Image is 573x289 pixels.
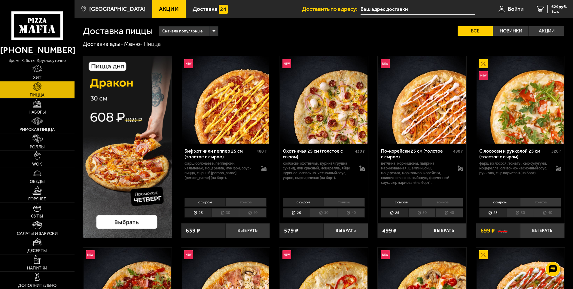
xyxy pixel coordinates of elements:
[193,6,218,12] span: Доставка
[381,198,422,206] li: с сыром
[283,198,324,206] li: с сыром
[29,110,46,114] span: Наборы
[498,228,507,234] s: 799 ₽
[302,6,361,12] span: Доставить по адресу:
[378,56,466,144] img: По-корейски 25 см (толстое с сыром)
[184,250,193,259] img: Новинка
[282,59,291,68] img: Новинка
[27,266,47,270] span: Напитки
[337,208,365,218] li: 40
[480,228,495,234] span: 699 ₽
[479,250,488,259] img: Акционный
[89,6,145,12] span: [GEOGRAPHIC_DATA]
[162,26,203,37] span: Сначала популярные
[381,148,452,160] div: По-корейски 25 см (толстое с сыром)
[225,198,267,206] li: тонкое
[32,162,42,166] span: WOK
[186,228,200,234] span: 639 ₽
[283,208,310,218] li: 25
[361,4,475,15] input: Ваш адрес доставки
[225,223,270,238] button: Выбрать
[479,208,507,218] li: 25
[422,223,466,238] button: Выбрать
[477,56,564,144] img: С лососем и рукколой 25 см (толстое с сыром)
[493,26,529,36] label: Новинки
[408,208,436,218] li: 30
[458,26,493,36] label: Все
[30,180,45,184] span: Обеды
[381,59,390,68] img: Новинка
[381,250,390,259] img: Новинка
[280,56,367,144] img: Охотничья 25 см (толстое с сыром)
[20,128,55,132] span: Римская пицца
[28,197,46,201] span: Горячее
[534,208,561,218] li: 40
[382,228,397,234] span: 499 ₽
[33,76,41,80] span: Хит
[30,145,45,149] span: Роллы
[257,149,267,154] span: 480 г
[31,214,43,218] span: Супы
[551,10,567,13] span: 1 шт.
[282,250,291,259] img: Новинка
[182,56,269,144] img: Биф хот чили пеппер 25 см (толстое с сыром)
[381,208,408,218] li: 25
[529,26,564,36] label: Акции
[508,6,524,12] span: Войти
[520,198,561,206] li: тонкое
[520,223,565,238] button: Выбрать
[551,5,567,9] span: 629 руб.
[283,148,353,160] div: Охотничья 25 см (толстое с сыром)
[378,56,466,144] a: НовинкаПо-корейски 25 см (толстое с сыром)
[310,208,337,218] li: 30
[479,71,488,80] img: Новинка
[551,149,561,154] span: 520 г
[324,198,365,206] li: тонкое
[219,5,228,14] img: 15daf4d41897b9f0e9f617042186c801.svg
[159,6,179,12] span: Акции
[479,59,488,68] img: Акционный
[30,93,44,97] span: Пицца
[324,223,368,238] button: Выбрать
[422,198,463,206] li: тонкое
[184,198,225,206] li: с сыром
[83,26,153,36] h1: Доставка пиццы
[381,161,452,185] p: ветчина, корнишоны, паприка маринованная, шампиньоны, моцарелла, морковь по-корейски, сливочно-че...
[17,232,58,236] span: Салаты и закуски
[479,148,550,160] div: С лососем и рукколой 25 см (толстое с сыром)
[144,40,161,48] div: Пицца
[479,198,520,206] li: с сыром
[18,284,56,288] span: Дополнительно
[86,250,95,259] img: Новинка
[124,40,143,47] a: Меню-
[184,59,193,68] img: Новинка
[355,149,365,154] span: 430 г
[27,249,47,253] span: Десерты
[212,208,239,218] li: 30
[181,56,270,144] a: НовинкаБиф хот чили пеппер 25 см (толстое с сыром)
[283,161,354,180] p: колбаски охотничьи, куриная грудка су-вид, лук красный, моцарелла, яйцо куриное, сливочно-чесночн...
[507,208,534,218] li: 30
[239,208,267,218] li: 40
[279,56,368,144] a: НовинкаОхотничья 25 см (толстое с сыром)
[83,40,123,47] a: Доставка еды-
[479,161,550,175] p: фарш из лосося, томаты, сыр сулугуни, моцарелла, сливочно-чесночный соус, руккола, сыр пармезан (...
[476,56,565,144] a: АкционныйНовинкаС лососем и рукколой 25 см (толстое с сыром)
[284,228,298,234] span: 579 ₽
[184,208,212,218] li: 25
[453,149,463,154] span: 480 г
[435,208,463,218] li: 40
[184,161,255,180] p: фарш болоньезе, пепперони, халапеньо, моцарелла, лук фри, соус-пицца, сырный [PERSON_NAME], [PERS...
[184,148,255,160] div: Биф хот чили пеппер 25 см (толстое с сыром)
